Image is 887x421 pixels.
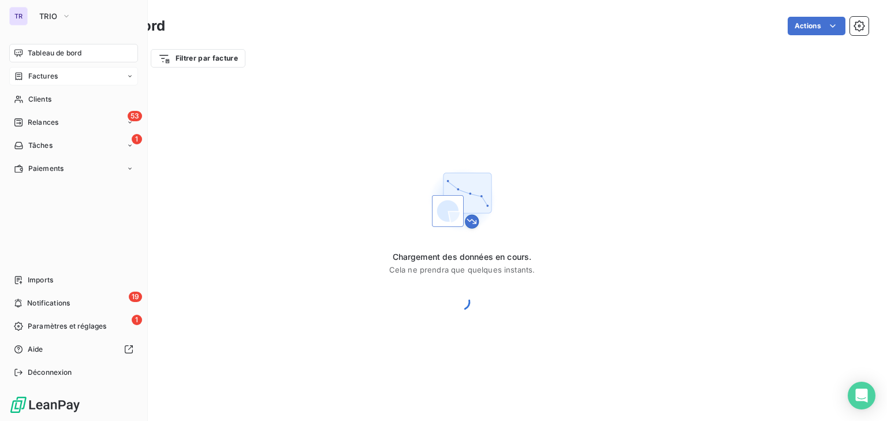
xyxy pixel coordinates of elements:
span: Aide [28,344,43,355]
button: Filtrer par facture [151,49,245,68]
span: Tâches [28,140,53,151]
span: 1 [132,134,142,144]
span: Imports [28,275,53,285]
img: First time [425,163,499,237]
span: Chargement des données en cours. [389,251,535,263]
span: Cela ne prendra que quelques instants. [389,265,535,274]
span: Relances [28,117,58,128]
span: Paramètres et réglages [28,321,106,331]
span: TRIO [39,12,57,21]
span: 1 [132,315,142,325]
button: Actions [788,17,845,35]
span: 53 [128,111,142,121]
img: Logo LeanPay [9,396,81,414]
span: 19 [129,292,142,302]
div: Open Intercom Messenger [848,382,875,409]
span: Déconnexion [28,367,72,378]
a: Aide [9,340,138,359]
span: Factures [28,71,58,81]
div: TR [9,7,28,25]
span: Clients [28,94,51,105]
span: Notifications [27,298,70,308]
span: Tableau de bord [28,48,81,58]
span: Paiements [28,163,64,174]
